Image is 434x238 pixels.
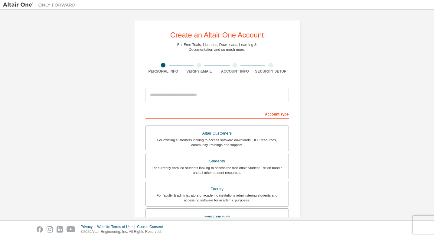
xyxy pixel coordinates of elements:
img: Altair One [3,2,79,8]
div: For Free Trials, Licenses, Downloads, Learning & Documentation and so much more. [177,42,257,52]
div: Faculty [149,185,285,193]
div: For faculty & administrators of academic institutions administering students and accessing softwa... [149,193,285,203]
img: instagram.svg [47,226,53,233]
div: Altair Customers [149,129,285,138]
div: For existing customers looking to access software downloads, HPC resources, community, trainings ... [149,138,285,147]
div: Cookie Consent [137,224,166,229]
div: Account Type [145,109,289,119]
div: Website Terms of Use [97,224,137,229]
p: © 2025 Altair Engineering, Inc. All Rights Reserved. [81,229,167,234]
div: Privacy [81,224,97,229]
img: facebook.svg [37,226,43,233]
div: Personal Info [145,69,181,74]
img: youtube.svg [67,226,75,233]
div: Verify Email [181,69,217,74]
div: Students [149,157,285,165]
div: Account Info [217,69,253,74]
div: Create an Altair One Account [170,31,264,39]
div: Everyone else [149,212,285,221]
div: For currently enrolled students looking to access the free Altair Student Edition bundle and all ... [149,165,285,175]
div: Security Setup [253,69,289,74]
img: linkedin.svg [57,226,63,233]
